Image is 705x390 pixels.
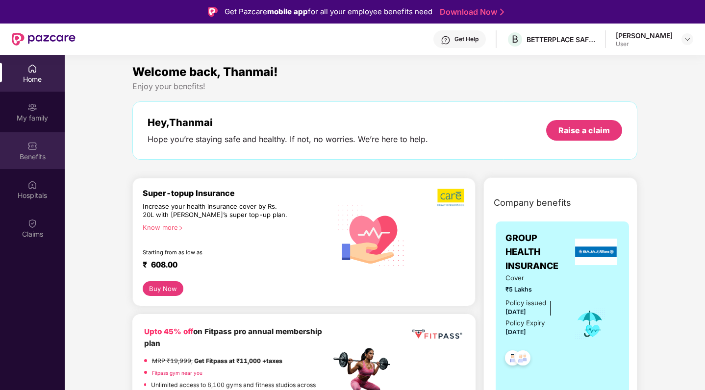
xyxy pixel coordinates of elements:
[410,326,464,342] img: fppp.png
[132,65,278,79] span: Welcome back, Thanmai!
[575,239,617,265] img: insurerLogo
[152,370,202,376] a: Fitpass gym near you
[494,196,571,210] span: Company benefits
[27,141,37,151] img: svg+xml;base64,PHN2ZyBpZD0iQmVuZWZpdHMiIHhtbG5zPSJodHRwOi8vd3d3LnczLm9yZy8yMDAwL3N2ZyIgd2lkdGg9Ij...
[505,273,561,283] span: Cover
[440,7,501,17] a: Download Now
[178,225,183,231] span: right
[505,298,546,308] div: Policy issued
[225,6,432,18] div: Get Pazcare for all your employee benefits need
[148,134,428,145] div: Hope you’re staying safe and healthy. If not, no worries. We’re here to help.
[27,219,37,228] img: svg+xml;base64,PHN2ZyBpZD0iQ2xhaW0iIHhtbG5zPSJodHRwOi8vd3d3LnczLm9yZy8yMDAwL3N2ZyIgd2lkdGg9IjIwIi...
[683,35,691,43] img: svg+xml;base64,PHN2ZyBpZD0iRHJvcGRvd24tMzJ4MzIiIHhtbG5zPSJodHRwOi8vd3d3LnczLm9yZy8yMDAwL3N2ZyIgd2...
[511,347,535,371] img: svg+xml;base64,PHN2ZyB4bWxucz0iaHR0cDovL3d3dy53My5vcmcvMjAwMC9zdmciIHdpZHRoPSI0OC45NDMiIGhlaWdodD...
[501,347,525,371] img: svg+xml;base64,PHN2ZyB4bWxucz0iaHR0cDovL3d3dy53My5vcmcvMjAwMC9zdmciIHdpZHRoPSI0OC45NDMiIGhlaWdodD...
[143,223,325,230] div: Know more
[143,249,289,256] div: Starting from as low as
[143,260,321,271] div: ₹ 608.00
[144,327,322,348] b: on Fitpass pro annual membership plan
[144,327,193,336] b: Upto 45% off
[331,194,412,275] img: svg+xml;base64,PHN2ZyB4bWxucz0iaHR0cDovL3d3dy53My5vcmcvMjAwMC9zdmciIHhtbG5zOnhsaW5rPSJodHRwOi8vd3...
[505,328,526,336] span: [DATE]
[505,318,545,328] div: Policy Expiry
[500,7,504,17] img: Stroke
[208,7,218,17] img: Logo
[505,231,573,273] span: GROUP HEALTH INSURANCE
[616,31,673,40] div: [PERSON_NAME]
[454,35,478,43] div: Get Help
[12,33,76,46] img: New Pazcare Logo
[194,357,282,365] strong: Get Fitpass at ₹11,000 +taxes
[152,357,193,365] del: MRP ₹19,999,
[132,81,638,92] div: Enjoy your benefits!
[27,102,37,112] img: svg+xml;base64,PHN2ZyB3aWR0aD0iMjAiIGhlaWdodD0iMjAiIHZpZXdCb3g9IjAgMCAyMCAyMCIgZmlsbD0ibm9uZSIgeG...
[267,7,308,16] strong: mobile app
[143,281,183,296] button: Buy Now
[27,64,37,73] img: svg+xml;base64,PHN2ZyBpZD0iSG9tZSIgeG1sbnM9Imh0dHA6Ly93d3cudzMub3JnLzIwMDAvc3ZnIiB3aWR0aD0iMjAiIG...
[505,308,526,316] span: [DATE]
[527,35,595,44] div: BETTERPLACE SAFETY SOLUTIONS PRIVATE LIMITED
[505,285,561,294] span: ₹5 Lakhs
[441,35,451,45] img: svg+xml;base64,PHN2ZyBpZD0iSGVscC0zMngzMiIgeG1sbnM9Imh0dHA6Ly93d3cudzMub3JnLzIwMDAvc3ZnIiB3aWR0aD...
[143,202,289,219] div: Increase your health insurance cover by Rs. 20L with [PERSON_NAME]’s super top-up plan.
[616,40,673,48] div: User
[437,188,465,207] img: b5dec4f62d2307b9de63beb79f102df3.png
[574,308,606,340] img: icon
[558,125,610,136] div: Raise a claim
[148,117,428,128] div: Hey, Thanmai
[512,33,518,45] span: B
[27,180,37,190] img: svg+xml;base64,PHN2ZyBpZD0iSG9zcGl0YWxzIiB4bWxucz0iaHR0cDovL3d3dy53My5vcmcvMjAwMC9zdmciIHdpZHRoPS...
[143,188,331,198] div: Super-topup Insurance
